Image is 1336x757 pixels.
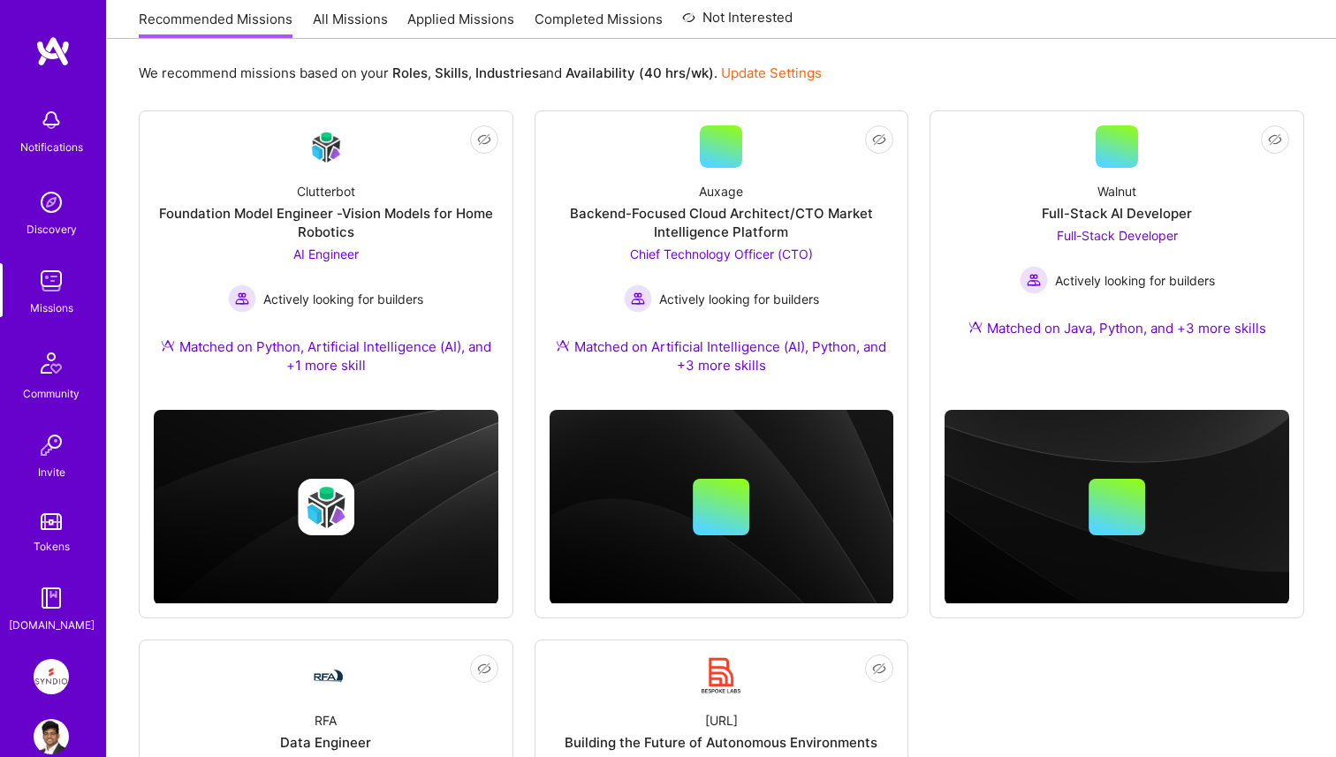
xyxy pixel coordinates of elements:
[968,319,1266,337] div: Matched on Java, Python, and +3 more skills
[293,246,359,261] span: AI Engineer
[154,410,498,604] img: cover
[945,125,1289,359] a: WalnutFull-Stack AI DeveloperFull-Stack Developer Actively looking for buildersActively looking f...
[566,64,714,81] b: Availability (40 hrs/wk)
[477,132,491,147] i: icon EyeClosed
[1055,271,1215,290] span: Actively looking for builders
[435,64,468,81] b: Skills
[30,299,73,317] div: Missions
[34,263,69,299] img: teamwork
[630,246,813,261] span: Chief Technology Officer (CTO)
[872,132,886,147] i: icon EyeClosed
[1268,132,1282,147] i: icon EyeClosed
[154,337,498,375] div: Matched on Python, Artificial Intelligence (AI), and +1 more skill
[29,659,73,694] a: Syndio: Transformation Engine Modernization
[872,662,886,676] i: icon EyeClosed
[556,338,570,352] img: Ateam Purple Icon
[30,342,72,384] img: Community
[38,463,65,481] div: Invite
[315,711,337,730] div: RFA
[705,711,738,730] div: [URL]
[1020,266,1048,294] img: Actively looking for builders
[1097,182,1136,201] div: Walnut
[161,338,175,352] img: Ateam Purple Icon
[699,182,743,201] div: Auxage
[305,126,347,168] img: Company Logo
[34,719,69,754] img: User Avatar
[35,35,71,67] img: logo
[29,719,73,754] a: User Avatar
[228,284,256,313] img: Actively looking for builders
[565,733,877,752] div: Building the Future of Autonomous Environments
[535,10,663,39] a: Completed Missions
[297,182,355,201] div: Clutterbot
[945,410,1289,604] img: cover
[34,102,69,138] img: bell
[34,659,69,694] img: Syndio: Transformation Engine Modernization
[550,410,894,604] img: cover
[392,64,428,81] b: Roles
[624,284,652,313] img: Actively looking for builders
[34,537,70,556] div: Tokens
[9,616,95,634] div: [DOMAIN_NAME]
[34,580,69,616] img: guide book
[20,138,83,156] div: Notifications
[700,655,742,697] img: Company Logo
[721,64,822,81] a: Update Settings
[305,665,347,686] img: Company Logo
[23,384,80,403] div: Community
[477,662,491,676] i: icon EyeClosed
[34,185,69,220] img: discovery
[27,220,77,238] div: Discovery
[34,428,69,463] img: Invite
[154,204,498,241] div: Foundation Model Engineer -Vision Models for Home Robotics
[550,337,894,375] div: Matched on Artificial Intelligence (AI), Python, and +3 more skills
[154,125,498,396] a: Company LogoClutterbotFoundation Model Engineer -Vision Models for Home RoboticsAI Engineer Activ...
[41,513,62,530] img: tokens
[659,290,819,308] span: Actively looking for builders
[1057,228,1178,243] span: Full-Stack Developer
[139,64,822,82] p: We recommend missions based on your , , and .
[682,7,793,39] a: Not Interested
[139,10,292,39] a: Recommended Missions
[550,204,894,241] div: Backend-Focused Cloud Architect/CTO Market Intelligence Platform
[280,733,371,752] div: Data Engineer
[968,320,983,334] img: Ateam Purple Icon
[263,290,423,308] span: Actively looking for builders
[1042,204,1192,223] div: Full-Stack AI Developer
[407,10,514,39] a: Applied Missions
[550,125,894,396] a: AuxageBackend-Focused Cloud Architect/CTO Market Intelligence PlatformChief Technology Officer (C...
[298,479,354,535] img: Company logo
[313,10,388,39] a: All Missions
[475,64,539,81] b: Industries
